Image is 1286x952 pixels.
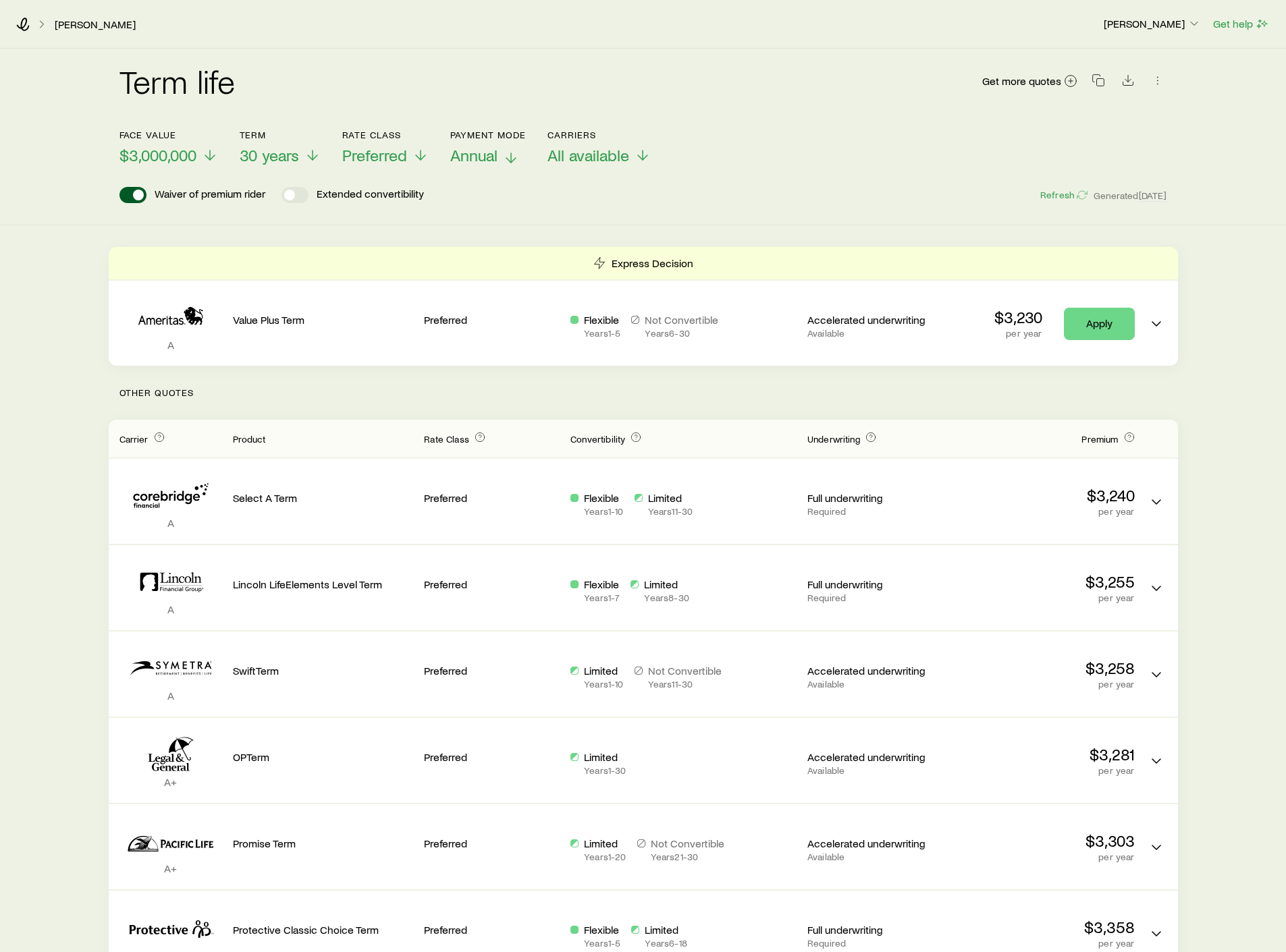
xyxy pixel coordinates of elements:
[644,578,689,591] p: Limited
[807,491,943,505] p: Full underwriting
[547,146,629,165] span: All available
[119,130,218,165] button: Face value$3,000,000
[450,146,498,165] span: Annual
[982,74,1078,89] a: Get more quotes
[1139,190,1167,202] span: [DATE]
[547,130,651,140] p: Carriers
[424,433,469,445] span: Rate Class
[119,603,222,616] p: A
[807,313,943,327] p: Accelerated underwriting
[807,679,943,690] p: Available
[155,187,265,203] p: Waiver of premium rider
[612,256,693,270] p: Express Decision
[648,491,693,505] p: Limited
[424,750,560,764] p: Preferred
[1094,190,1167,202] span: Generated
[807,433,860,445] span: Underwriting
[342,130,429,165] button: Rate ClassPreferred
[119,516,222,530] p: A
[954,679,1135,690] p: per year
[954,938,1135,949] p: per year
[119,146,196,165] span: $3,000,000
[342,146,407,165] span: Preferred
[342,130,429,140] p: Rate Class
[584,750,626,764] p: Limited
[424,313,560,327] p: Preferred
[584,765,626,776] p: Years 1 - 30
[570,433,625,445] span: Convertibility
[954,592,1135,603] p: per year
[807,851,943,862] p: Available
[584,506,623,517] p: Years 1 - 10
[240,130,321,140] p: Term
[233,750,414,764] p: OPTerm
[1040,189,1088,202] button: Refresh
[645,923,687,936] p: Limited
[424,491,560,505] p: Preferred
[424,578,560,591] p: Preferred
[994,328,1042,339] p: per year
[450,130,527,140] p: Payment Mode
[584,938,620,949] p: Years 1 - 5
[119,862,222,875] p: A+
[450,130,527,165] button: Payment ModeAnnual
[240,130,321,165] button: Term30 years
[584,923,620,936] p: Flexible
[645,938,687,949] p: Years 6 - 18
[584,313,620,327] p: Flexible
[119,689,222,702] p: A
[547,130,651,165] button: CarriersAll available
[584,664,623,677] p: Limited
[1103,16,1202,32] button: [PERSON_NAME]
[645,328,718,339] p: Years 6 - 30
[584,578,620,591] p: Flexible
[54,18,136,31] a: [PERSON_NAME]
[807,938,943,949] p: Required
[233,923,414,936] p: Protective Classic Choice Term
[994,308,1042,327] p: $3,230
[584,851,626,862] p: Years 1 - 20
[424,837,560,850] p: Preferred
[807,328,943,339] p: Available
[119,130,218,140] p: Face value
[651,851,724,862] p: Years 21 - 30
[807,765,943,776] p: Available
[233,837,414,850] p: Promise Term
[954,851,1135,862] p: per year
[584,328,620,339] p: Years 1 - 5
[119,65,236,97] h2: Term life
[233,664,414,677] p: SwiftTerm
[240,146,299,165] span: 30 years
[648,506,693,517] p: Years 11 - 30
[1081,433,1118,445] span: Premium
[119,338,222,352] p: A
[1104,17,1201,30] p: [PERSON_NAME]
[807,592,943,603] p: Required
[424,923,560,936] p: Preferred
[584,679,623,690] p: Years 1 - 10
[954,572,1135,591] p: $3,255
[807,750,943,764] p: Accelerated underwriting
[233,491,414,505] p: Select A Term
[109,247,1178,366] div: Term quotes
[119,775,222,789] p: A+
[424,664,560,677] p: Preferred
[651,837,724,850] p: Not Convertible
[644,592,689,603] p: Years 8 - 30
[584,592,620,603] p: Years 1 - 7
[233,433,266,445] span: Product
[807,664,943,677] p: Accelerated underwriting
[109,366,1178,420] p: Other Quotes
[648,664,722,677] p: Not Convertible
[584,491,623,505] p: Flexible
[584,837,626,850] p: Limited
[1119,76,1137,89] a: Download CSV
[233,313,414,327] p: Value Plus Term
[1212,16,1270,32] button: Get help
[233,578,414,591] p: Lincoln LifeElements Level Term
[1064,308,1135,340] a: Apply
[982,76,1061,86] span: Get more quotes
[954,659,1135,677] p: $3,258
[954,765,1135,776] p: per year
[807,578,943,591] p: Full underwriting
